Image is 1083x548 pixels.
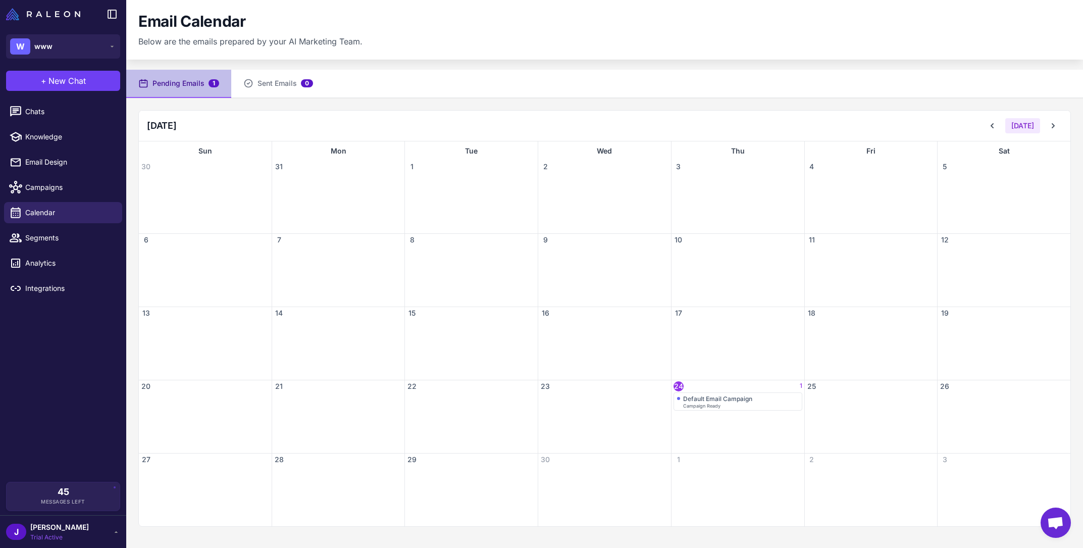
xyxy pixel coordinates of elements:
[274,381,284,391] span: 21
[209,79,219,87] span: 1
[274,455,284,465] span: 28
[4,253,122,274] a: Analytics
[4,278,122,299] a: Integrations
[407,308,417,318] span: 15
[301,79,313,87] span: 0
[58,487,69,496] span: 45
[407,381,417,391] span: 22
[807,162,817,172] span: 4
[6,8,80,20] img: Raleon Logo
[938,141,1070,161] div: Sat
[405,141,538,161] div: Tue
[940,455,950,465] span: 3
[141,235,151,245] span: 6
[139,141,272,161] div: Sun
[25,232,114,243] span: Segments
[6,8,84,20] a: Raleon Logo
[674,308,684,318] span: 17
[940,162,950,172] span: 5
[674,455,684,465] span: 1
[141,308,151,318] span: 13
[138,12,246,31] h1: Email Calendar
[25,131,114,142] span: Knowledge
[807,235,817,245] span: 11
[407,235,417,245] span: 8
[147,119,177,132] h2: [DATE]
[805,141,938,161] div: Fri
[540,455,550,465] span: 30
[4,101,122,122] a: Chats
[6,524,26,540] div: J
[141,381,151,391] span: 20
[683,404,720,408] span: Campaign Ready
[274,235,284,245] span: 7
[30,533,89,542] span: Trial Active
[25,207,114,218] span: Calendar
[6,71,120,91] button: +New Chat
[672,141,804,161] div: Thu
[25,157,114,168] span: Email Design
[6,34,120,59] button: Wwww
[4,126,122,147] a: Knowledge
[41,498,85,506] span: Messages Left
[48,75,86,87] span: New Chat
[940,235,950,245] span: 12
[10,38,30,55] div: W
[674,381,684,391] span: 24
[807,381,817,391] span: 25
[1041,508,1071,538] div: Open chat
[800,381,802,391] span: 1
[540,235,550,245] span: 9
[25,106,114,117] span: Chats
[540,162,550,172] span: 2
[25,182,114,193] span: Campaigns
[272,141,405,161] div: Mon
[674,162,684,172] span: 3
[4,152,122,173] a: Email Design
[274,308,284,318] span: 14
[940,308,950,318] span: 19
[34,41,53,52] span: www
[4,202,122,223] a: Calendar
[807,455,817,465] span: 2
[4,227,122,248] a: Segments
[25,258,114,269] span: Analytics
[274,162,284,172] span: 31
[538,141,671,161] div: Wed
[126,70,231,98] button: Pending Emails1
[30,522,89,533] span: [PERSON_NAME]
[141,455,151,465] span: 27
[540,308,550,318] span: 16
[407,455,417,465] span: 29
[1005,118,1040,133] button: [DATE]
[674,235,684,245] span: 10
[683,395,752,403] div: Default Email Campaign
[940,381,950,391] span: 26
[231,70,325,98] button: Sent Emails0
[141,162,151,172] span: 30
[540,381,550,391] span: 23
[407,162,417,172] span: 1
[41,75,46,87] span: +
[25,283,114,294] span: Integrations
[4,177,122,198] a: Campaigns
[807,308,817,318] span: 18
[138,35,363,47] p: Below are the emails prepared by your AI Marketing Team.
